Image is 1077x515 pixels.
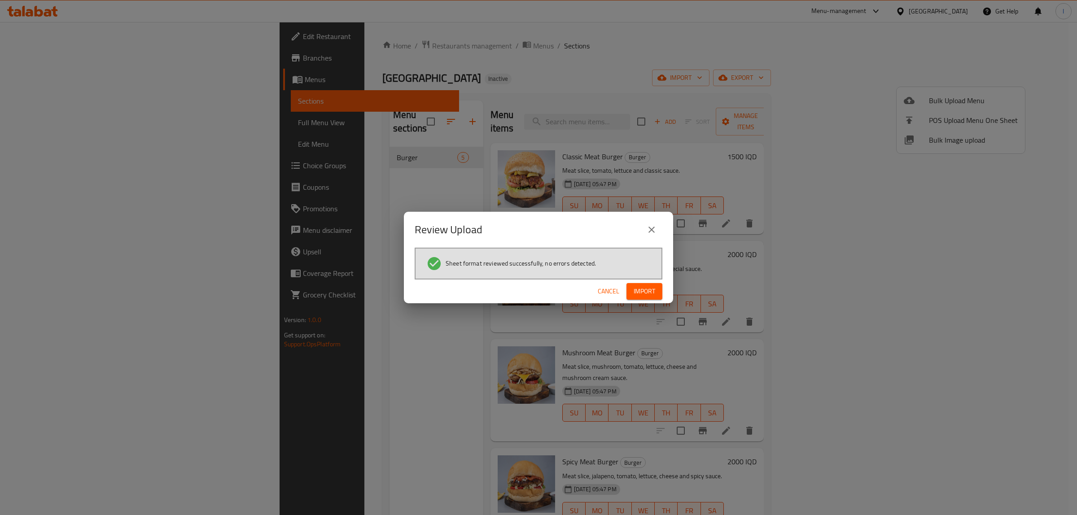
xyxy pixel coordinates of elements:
[626,283,662,300] button: Import
[641,219,662,240] button: close
[446,259,596,268] span: Sheet format reviewed successfully, no errors detected.
[598,286,619,297] span: Cancel
[594,283,623,300] button: Cancel
[415,223,482,237] h2: Review Upload
[634,286,655,297] span: Import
